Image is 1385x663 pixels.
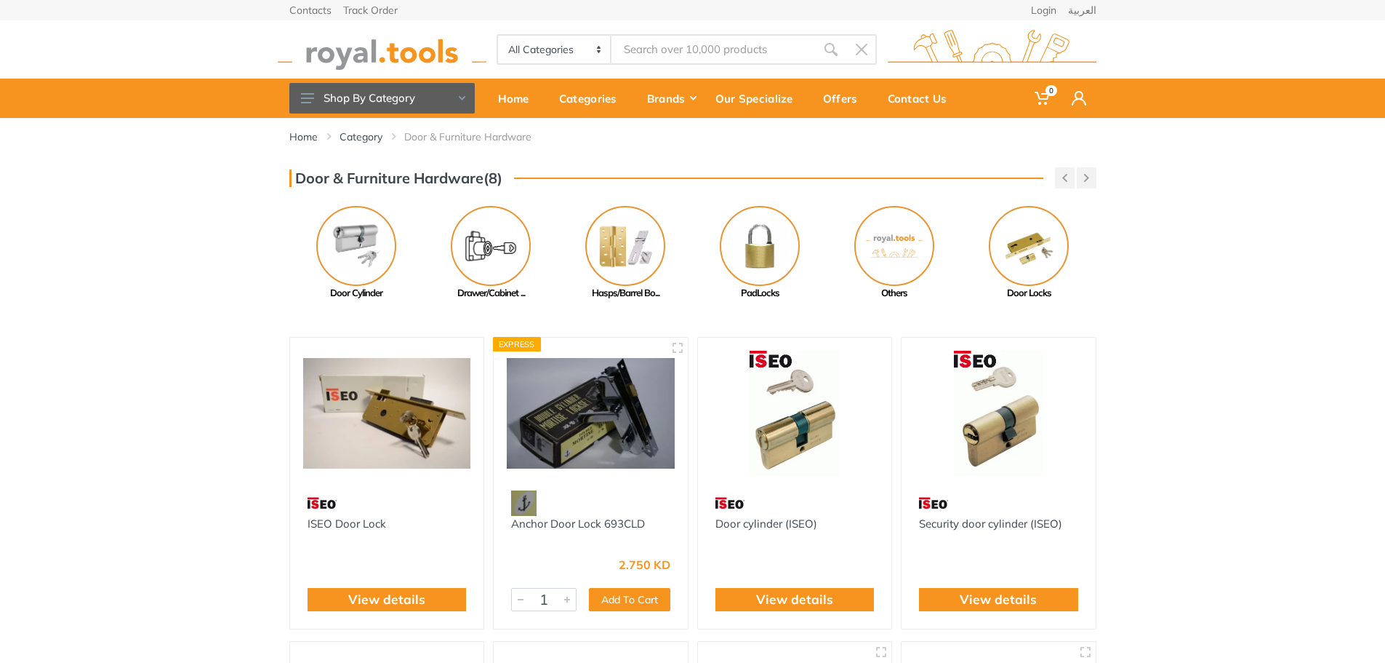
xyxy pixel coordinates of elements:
a: Door Cylinder [289,206,424,301]
img: Royal - Hasps/Barrel Bolts [585,206,665,286]
a: Categories [549,79,637,118]
div: Others [827,286,962,301]
img: royal.tools Logo [888,30,1096,70]
a: Our Specialize [705,79,813,118]
div: Express [493,337,541,352]
img: Royal Tools - Security door cylinder (ISEO) [915,351,1083,477]
img: Royal Tools - Anchor Door Lock 693CLD [507,351,675,477]
div: Our Specialize [705,83,813,114]
a: Category [340,130,382,144]
div: Categories [549,83,637,114]
a: Home [488,79,549,118]
img: Royal Tools - ISEO Door Lock [303,351,471,477]
button: Shop By Category [289,83,475,114]
div: Drawer/Cabinet ... [424,286,558,301]
img: Royal - Drawer/Cabinet Locks [451,206,531,286]
a: Hasps/Barrel Bo... [558,206,693,301]
nav: breadcrumb [289,130,1096,144]
div: Offers [813,83,878,114]
div: PadLocks [693,286,827,301]
a: PadLocks [693,206,827,301]
a: Contacts [289,5,332,15]
span: 0 [1045,85,1057,96]
a: Track Order [343,5,398,15]
img: 19.webp [511,491,537,516]
a: 0 [1024,79,1061,118]
img: 6.webp [715,491,744,516]
div: Brands [637,83,705,114]
button: Add To Cart [589,588,670,611]
a: Offers [813,79,878,118]
li: Door & Furniture Hardware [404,130,553,144]
a: Home [289,130,318,144]
img: No Image [854,206,934,286]
a: العربية [1068,5,1096,15]
div: Hasps/Barrel Bo... [558,286,693,301]
a: Contact Us [878,79,967,118]
img: Royal - Door Cylinder [316,206,396,286]
img: Royal - Door Locks [989,206,1069,286]
a: Login [1031,5,1056,15]
div: Door Cylinder [289,286,424,301]
select: Category [498,36,612,63]
a: Anchor Door Lock 693CLD [511,517,645,531]
a: Drawer/Cabinet ... [424,206,558,301]
a: View details [960,590,1037,609]
h3: Door & Furniture Hardware(8) [289,170,502,187]
a: Security door cylinder (ISEO) [919,517,1062,531]
img: Royal - PadLocks [720,206,800,286]
div: Door Locks [962,286,1096,301]
img: royal.tools Logo [278,30,486,70]
a: View details [348,590,425,609]
a: ISEO Door Lock [308,517,386,531]
div: Home [488,83,549,114]
a: Others [827,206,962,301]
div: 2.750 KD [619,559,670,571]
img: 6.webp [919,491,948,516]
a: View details [756,590,833,609]
a: Door cylinder (ISEO) [715,517,817,531]
a: Door Locks [962,206,1096,301]
input: Site search [611,34,815,65]
img: Royal Tools - Door cylinder (ISEO) [711,351,879,477]
div: Contact Us [878,83,967,114]
img: 6.webp [308,491,337,516]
